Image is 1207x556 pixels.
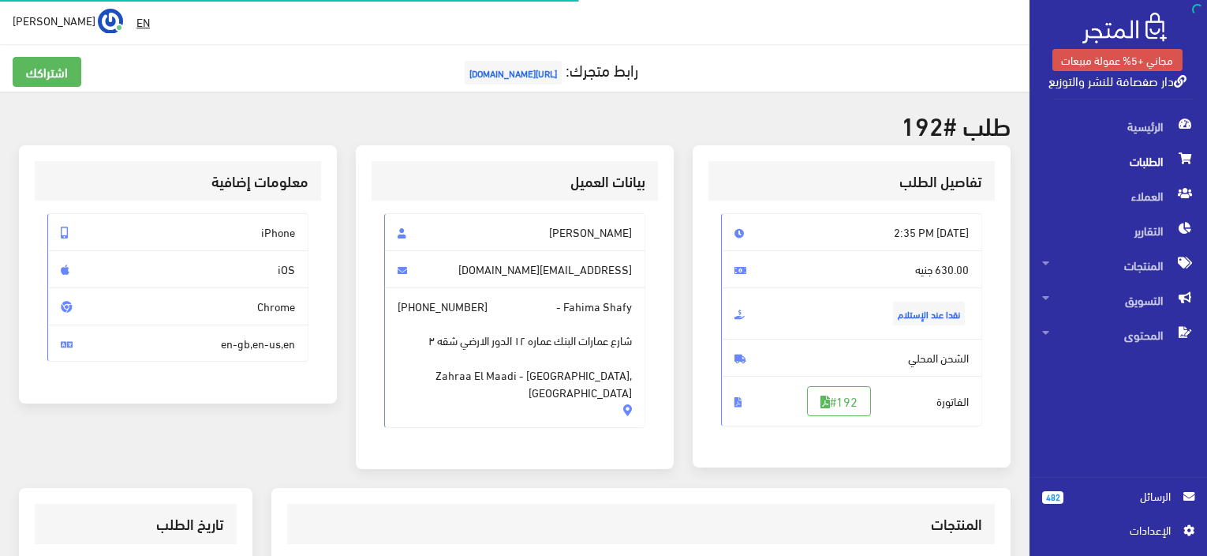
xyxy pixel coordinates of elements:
span: en-gb,en-us,en [47,325,308,363]
a: مجاني +5% عمولة مبيعات [1052,49,1183,71]
h3: المنتجات [300,517,982,532]
span: التسويق [1042,283,1194,317]
span: الفاتورة [721,376,982,426]
a: EN [130,8,156,36]
img: ... [98,9,123,34]
span: Chrome [47,287,308,325]
span: [EMAIL_ADDRESS][DOMAIN_NAME] [384,250,645,288]
h3: معلومات إضافية [47,174,308,189]
a: رابط متجرك:[URL][DOMAIN_NAME] [461,54,638,84]
a: المنتجات [1029,248,1207,283]
a: اﻹعدادات [1042,521,1194,547]
a: ... [PERSON_NAME] [13,8,123,33]
h3: بيانات العميل [384,174,645,189]
span: اﻹعدادات [1055,521,1170,539]
span: شارع عمارات البنك عماره ١٢ الدور الارضي شقه ٣ Zahraa El Maadi - [GEOGRAPHIC_DATA], [GEOGRAPHIC_DATA] [398,315,632,401]
span: الرسائل [1076,487,1171,505]
span: Fahima Shafy - [384,287,645,428]
h2: طلب #192 [19,111,1011,138]
a: التقارير [1029,213,1207,248]
a: 482 الرسائل [1042,487,1194,521]
h3: تاريخ الطلب [47,517,224,532]
a: العملاء [1029,178,1207,213]
span: المنتجات [1042,248,1194,283]
a: الطلبات [1029,144,1207,178]
img: . [1082,13,1167,43]
span: المحتوى [1042,317,1194,352]
span: [PERSON_NAME] [13,10,95,30]
span: الشحن المحلي [721,339,982,377]
span: 482 [1042,491,1063,504]
a: #192 [807,386,871,416]
span: العملاء [1042,178,1194,213]
span: [URL][DOMAIN_NAME] [465,61,562,85]
span: [DATE] 2:35 PM [721,213,982,251]
span: الطلبات [1042,144,1194,178]
span: [PHONE_NUMBER] [398,298,488,315]
span: نقدا عند الإستلام [893,302,965,325]
u: EN [136,12,150,32]
span: iOS [47,250,308,288]
a: دار صفصافة للنشر والتوزيع [1048,69,1186,92]
span: التقارير [1042,213,1194,248]
a: اشتراكك [13,57,81,87]
a: الرئيسية [1029,109,1207,144]
span: 630.00 جنيه [721,250,982,288]
h3: تفاصيل الطلب [721,174,982,189]
span: iPhone [47,213,308,251]
span: [PERSON_NAME] [384,213,645,251]
span: الرئيسية [1042,109,1194,144]
a: المحتوى [1029,317,1207,352]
